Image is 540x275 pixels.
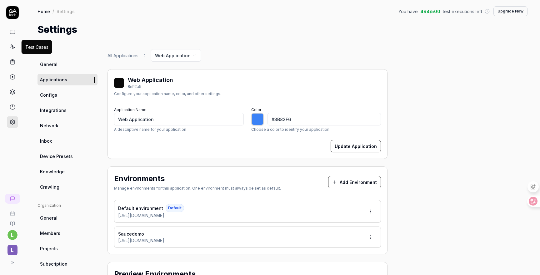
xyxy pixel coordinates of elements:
span: Members [40,230,60,237]
span: Projects [40,245,58,252]
p: Choose a color to identify your application [251,127,381,132]
a: Inbox [37,135,97,147]
a: Network [37,120,97,131]
a: New conversation [5,194,20,204]
div: RmP2a5 [128,84,173,90]
button: Upgrade Now [493,6,527,16]
span: You have [398,8,418,15]
span: Device Presets [40,153,73,160]
p: A descriptive name for your application [114,127,244,132]
a: General [37,59,97,70]
input: #3B82F6 [267,113,381,125]
a: Members [37,227,97,239]
span: Crawling [40,184,59,190]
span: [URL][DOMAIN_NAME] [118,237,164,244]
a: Home [37,8,50,14]
a: Projects [37,243,97,254]
a: Knowledge [37,166,97,177]
span: Applications [40,76,67,83]
span: Inbox [40,138,52,144]
div: Web Application [128,76,173,84]
button: Update Application [331,140,381,152]
span: Default environment [118,205,163,211]
a: Integrations [37,104,97,116]
a: Documentation [2,216,22,226]
span: [URL][DOMAIN_NAME] [118,212,164,219]
a: Book a call with us [2,206,22,216]
span: Web Application [155,52,191,59]
span: Subscription [40,261,67,267]
span: General [40,61,57,68]
label: Color [251,107,261,112]
span: Default [166,204,184,212]
button: l [2,240,22,256]
span: Configs [40,92,57,98]
span: Saucedemo [118,231,144,237]
span: Knowledge [40,168,65,175]
span: l [7,245,17,255]
span: test executions left [443,8,482,15]
a: All Applications [107,52,138,59]
div: Settings [57,8,75,14]
a: Applications [37,74,97,85]
a: Crawling [37,181,97,193]
div: Organization [37,203,97,208]
div: Configure your application name, color, and other settings. [114,91,221,97]
button: Web Application [151,49,201,62]
div: / [52,8,54,14]
div: Project [37,49,97,55]
a: Subscription [37,258,97,270]
a: Device Presets [37,150,97,162]
div: Test Cases [25,44,48,50]
h2: Environments [114,173,165,184]
button: l [7,230,17,240]
a: Configs [37,89,97,101]
span: General [40,215,57,221]
a: General [37,212,97,224]
button: Add Environment [328,176,381,188]
span: Integrations [40,107,67,114]
span: Network [40,122,58,129]
div: Manage environments for this application. One environment must always be set as default. [114,186,281,191]
h1: Settings [37,23,77,37]
input: My Application [114,113,244,125]
label: Application Name [114,107,147,112]
span: 494 / 500 [420,8,440,15]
